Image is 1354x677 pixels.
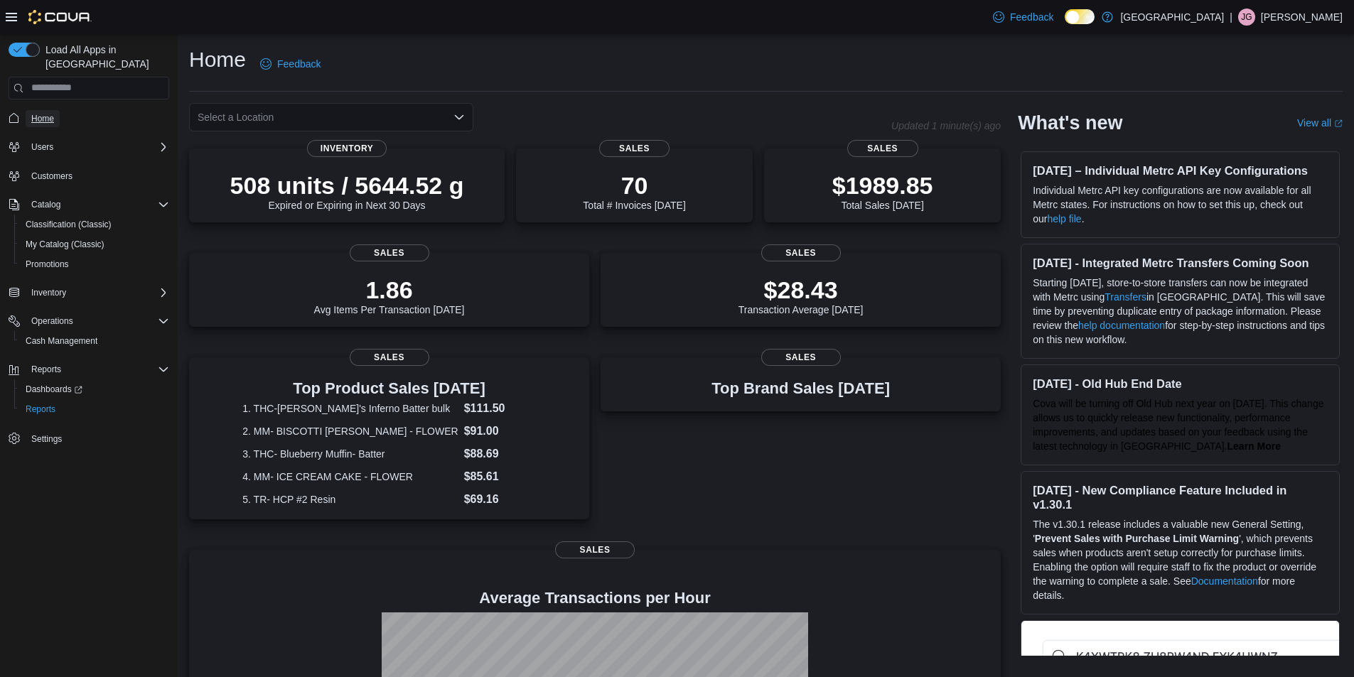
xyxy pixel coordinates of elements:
[464,400,536,417] dd: $111.50
[1191,575,1258,587] a: Documentation
[31,113,54,124] span: Home
[26,361,67,378] button: Reports
[26,284,169,301] span: Inventory
[1230,9,1232,26] p: |
[26,259,69,270] span: Promotions
[14,331,175,351] button: Cash Management
[14,215,175,234] button: Classification (Classic)
[20,256,75,273] a: Promotions
[1261,9,1343,26] p: [PERSON_NAME]
[555,541,635,558] span: Sales
[28,10,92,24] img: Cova
[1105,291,1146,303] a: Transfers
[464,445,536,462] dd: $88.69
[26,404,55,415] span: Reports
[3,108,175,129] button: Home
[350,244,429,261] span: Sales
[20,216,169,233] span: Classification (Classic)
[1033,276,1328,347] p: Starting [DATE], store-to-store transfers can now be integrated with Metrc using in [GEOGRAPHIC_D...
[1120,9,1224,26] p: [GEOGRAPHIC_DATA]
[20,236,110,253] a: My Catalog (Classic)
[14,234,175,254] button: My Catalog (Classic)
[761,244,841,261] span: Sales
[31,170,72,182] span: Customers
[1033,377,1328,391] h3: [DATE] - Old Hub End Date
[26,313,169,330] span: Operations
[242,424,458,438] dt: 2. MM- BISCOTTI [PERSON_NAME] - FLOWER
[20,256,169,273] span: Promotions
[26,196,169,213] span: Catalog
[307,140,387,157] span: Inventory
[1033,398,1323,452] span: Cova will be turning off Old Hub next year on [DATE]. This change allows us to quickly release ne...
[20,236,169,253] span: My Catalog (Classic)
[738,276,864,304] p: $28.43
[1033,183,1328,226] p: Individual Metrc API key configurations are now available for all Metrc states. For instructions ...
[9,102,169,486] nav: Complex example
[26,109,169,127] span: Home
[464,491,536,508] dd: $69.16
[583,171,685,211] div: Total # Invoices [DATE]
[31,287,66,298] span: Inventory
[20,381,88,398] a: Dashboards
[1018,112,1122,134] h2: What's new
[242,401,458,416] dt: 1. THC-[PERSON_NAME]'s Inferno Batter bulk
[1033,483,1328,511] h3: [DATE] - New Compliance Feature Included in v1.30.1
[350,349,429,366] span: Sales
[1078,320,1165,331] a: help documentation
[20,216,117,233] a: Classification (Classic)
[14,379,175,399] a: Dashboards
[189,45,246,74] h1: Home
[3,359,175,379] button: Reports
[1035,533,1239,544] strong: Prevent Sales with Purchase Limit Warning
[26,361,169,378] span: Reports
[1334,119,1343,128] svg: External link
[464,468,536,485] dd: $85.61
[40,43,169,71] span: Load All Apps in [GEOGRAPHIC_DATA]
[738,276,864,315] div: Transaction Average [DATE]
[31,364,61,375] span: Reports
[314,276,465,304] p: 1.86
[3,428,175,448] button: Settings
[26,284,72,301] button: Inventory
[26,313,79,330] button: Operations
[26,167,169,185] span: Customers
[1033,517,1328,602] p: The v1.30.1 release includes a valuable new General Setting, ' ', which prevents sales when produ...
[832,171,933,200] p: $1989.85
[599,140,670,157] span: Sales
[3,195,175,215] button: Catalog
[3,166,175,186] button: Customers
[583,171,685,200] p: 70
[26,429,169,447] span: Settings
[3,137,175,157] button: Users
[31,199,60,210] span: Catalog
[3,283,175,303] button: Inventory
[761,349,841,366] span: Sales
[26,168,78,185] a: Customers
[26,196,66,213] button: Catalog
[26,384,82,395] span: Dashboards
[14,254,175,274] button: Promotions
[254,50,326,78] a: Feedback
[26,139,169,156] span: Users
[1033,163,1328,178] h3: [DATE] – Individual Metrc API Key Configurations
[20,401,169,418] span: Reports
[242,447,458,461] dt: 3. THC- Blueberry Muffin- Batter
[200,590,989,607] h4: Average Transactions per Hour
[1010,10,1053,24] span: Feedback
[847,140,918,157] span: Sales
[314,276,465,315] div: Avg Items Per Transaction [DATE]
[26,219,112,230] span: Classification (Classic)
[20,332,103,350] a: Cash Management
[31,315,73,327] span: Operations
[1227,440,1281,452] a: Learn More
[14,399,175,419] button: Reports
[20,401,61,418] a: Reports
[230,171,464,200] p: 508 units / 5644.52 g
[832,171,933,211] div: Total Sales [DATE]
[26,139,59,156] button: Users
[230,171,464,211] div: Expired or Expiring in Next 30 Days
[1065,24,1065,25] span: Dark Mode
[1047,213,1081,224] a: help file
[987,3,1059,31] a: Feedback
[242,470,458,484] dt: 4. MM- ICE CREAM CAKE - FLOWER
